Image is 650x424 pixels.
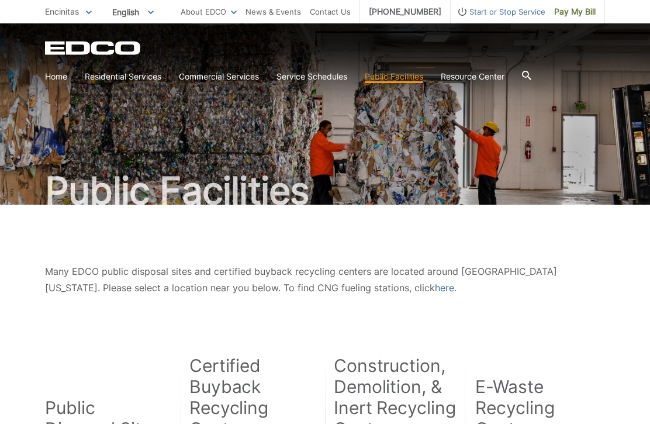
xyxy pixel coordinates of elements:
a: Residential Services [85,70,161,83]
a: Resource Center [441,70,504,83]
span: Pay My Bill [554,5,596,18]
h1: Public Facilities [45,172,605,209]
a: Public Facilities [365,70,423,83]
a: News & Events [246,5,301,18]
span: Encinitas [45,6,79,16]
a: Service Schedules [276,70,347,83]
span: English [103,2,162,22]
a: About EDCO [181,5,237,18]
a: here [435,280,454,296]
a: Contact Us [310,5,351,18]
a: EDCD logo. Return to the homepage. [45,41,142,55]
a: Commercial Services [179,70,259,83]
a: Home [45,70,67,83]
span: Many EDCO public disposal sites and certified buyback recycling centers are located around [GEOGR... [45,266,557,294]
